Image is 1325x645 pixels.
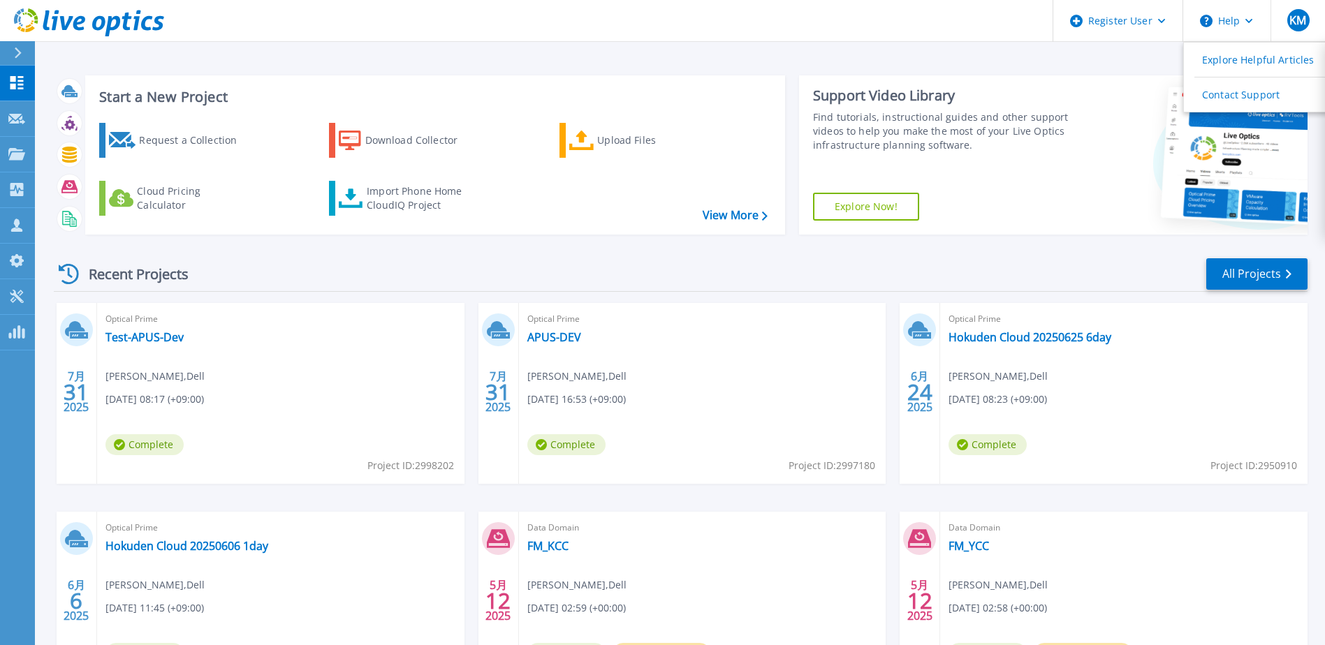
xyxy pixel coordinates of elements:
[949,520,1299,535] span: Data Domain
[813,110,1072,152] div: Find tutorials, instructional guides and other support videos to help you make the most of your L...
[54,257,207,291] div: Recent Projects
[907,366,933,417] div: 6月 2025
[105,434,184,455] span: Complete
[105,311,456,327] span: Optical Prime
[485,386,511,398] span: 31
[1289,15,1306,26] span: KM
[139,126,251,154] div: Request a Collection
[105,392,204,407] span: [DATE] 08:17 (+09:00)
[485,595,511,607] span: 12
[949,311,1299,327] span: Optical Prime
[949,434,1027,455] span: Complete
[527,600,626,616] span: [DATE] 02:59 (+00:00)
[137,184,249,212] div: Cloud Pricing Calculator
[99,123,255,158] a: Request a Collection
[597,126,709,154] div: Upload Files
[949,369,1048,384] span: [PERSON_NAME] , Dell
[949,600,1047,616] span: [DATE] 02:58 (+00:00)
[64,386,89,398] span: 31
[527,434,606,455] span: Complete
[99,89,767,105] h3: Start a New Project
[559,123,715,158] a: Upload Files
[907,575,933,626] div: 5月 2025
[105,520,456,535] span: Optical Prime
[105,369,205,384] span: [PERSON_NAME] , Dell
[527,392,626,407] span: [DATE] 16:53 (+09:00)
[1206,258,1308,290] a: All Projects
[63,575,89,626] div: 6月 2025
[365,126,477,154] div: Download Collector
[485,575,511,626] div: 5月 2025
[527,539,569,553] a: FM_KCC
[949,539,989,553] a: FM_YCC
[63,366,89,417] div: 7月 2025
[70,595,82,607] span: 6
[527,311,878,327] span: Optical Prime
[527,520,878,535] span: Data Domain
[527,577,627,593] span: [PERSON_NAME] , Dell
[949,392,1047,407] span: [DATE] 08:23 (+09:00)
[329,123,485,158] a: Download Collector
[527,330,581,344] a: APUS-DEV
[813,193,919,221] a: Explore Now!
[485,366,511,417] div: 7月 2025
[949,577,1048,593] span: [PERSON_NAME] , Dell
[105,539,268,553] a: Hokuden Cloud 20250606 1day
[367,458,454,473] span: Project ID: 2998202
[789,458,875,473] span: Project ID: 2997180
[813,87,1072,105] div: Support Video Library
[99,181,255,216] a: Cloud Pricing Calculator
[907,595,932,607] span: 12
[527,369,627,384] span: [PERSON_NAME] , Dell
[105,600,204,616] span: [DATE] 11:45 (+09:00)
[105,330,184,344] a: Test-APUS-Dev
[367,184,476,212] div: Import Phone Home CloudIQ Project
[105,577,205,593] span: [PERSON_NAME] , Dell
[949,330,1111,344] a: Hokuden Cloud 20250625 6day
[703,209,768,222] a: View More
[907,386,932,398] span: 24
[1210,458,1297,473] span: Project ID: 2950910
